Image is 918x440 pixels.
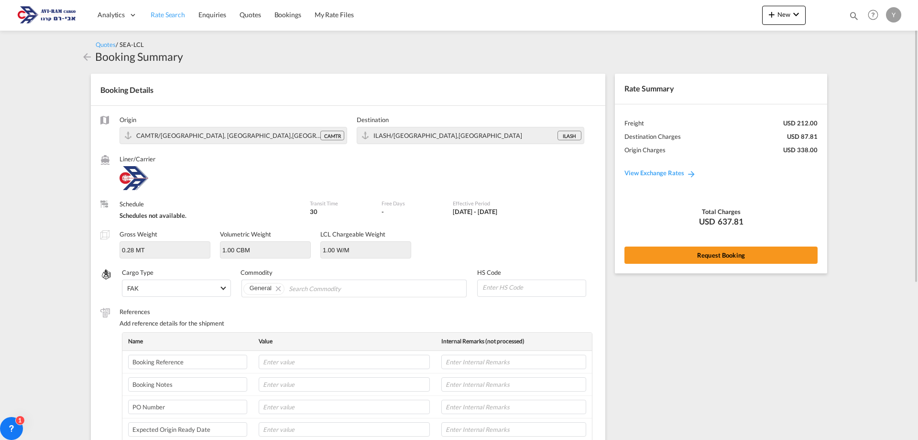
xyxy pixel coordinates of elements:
label: Volumetric Weight [220,230,271,238]
img: 166978e0a5f911edb4280f3c7a976193.png [14,4,79,26]
span: Quotes [96,41,116,48]
label: References [120,307,596,316]
input: Search Commodity [289,281,376,296]
span: Bookings [274,11,301,19]
md-icon: icon-arrow-left [81,51,93,63]
label: Origin [120,115,347,124]
div: Add reference details for the shipment [120,319,596,327]
div: - [382,207,384,216]
input: Enter label [128,400,247,414]
div: Destination Charges [624,132,681,141]
div: Y [886,7,901,23]
div: USD 338.00 [783,146,818,154]
div: Help [865,7,886,24]
label: Cargo Type [122,268,231,277]
div: icon-arrow-left [81,49,95,64]
label: Schedule [120,200,300,208]
span: ILASH/Ashdod,Middle East [373,132,522,139]
span: Quotes [240,11,261,19]
button: Request Booking [624,247,818,264]
md-chips-wrap: Chips container. Use arrow keys to select chips. [241,280,467,297]
input: Enter value [259,422,430,437]
div: USD 87.81 [787,132,818,141]
button: Remove General [270,283,284,293]
md-icon: icon-arrow-right [687,169,696,179]
span: Help [865,7,881,23]
input: Enter Internal Remarks [441,355,586,369]
input: Enter Internal Remarks [441,400,586,414]
label: Gross Weight [120,230,157,238]
input: Enter label [128,422,247,437]
label: LCL Chargeable Weight [320,230,385,238]
div: Origin Charges [624,146,666,154]
img: Aviram [120,166,148,190]
th: Name [122,333,253,350]
md-select: Select Cargo type: FAK [122,280,231,297]
div: Rate Summary [615,74,827,103]
span: My Rate Files [315,11,354,19]
div: USD [624,216,818,227]
span: General [250,284,272,292]
input: Enter value [259,377,430,392]
div: Freight [624,119,644,127]
button: icon-plus 400-fgNewicon-chevron-down [762,6,806,25]
div: icon-magnify [849,11,859,25]
a: View Exchange Rates [615,159,706,186]
input: Enter Internal Remarks [441,377,586,392]
label: Destination [357,115,584,124]
div: FAK [127,284,139,292]
span: Rate Search [151,11,185,19]
div: General. Press delete to remove this chip. [250,283,273,293]
span: / SEA-LCL [116,41,144,48]
label: Liner/Carrier [120,155,300,163]
md-icon: icon-plus 400-fg [766,9,777,20]
input: Enter HS Code [481,280,586,294]
div: CAMTR [320,131,344,140]
div: 30 [310,207,372,216]
label: Transit Time [310,200,372,207]
div: USD 212.00 [783,119,818,127]
label: Commodity [240,268,468,277]
input: Enter value [259,400,430,414]
input: Enter value [259,355,430,369]
div: ILASH [557,131,581,140]
md-icon: /assets/icons/custom/liner-aaa8ad.svg [100,155,110,165]
span: New [766,11,802,18]
label: HS Code [477,268,586,277]
md-icon: icon-magnify [849,11,859,21]
th: Internal Remarks (not processed) [436,333,592,350]
label: Free Days [382,200,443,207]
span: Analytics [98,10,125,20]
div: 01 Sep 2025 - 30 Sep 2025 [453,207,497,216]
div: Total Charges [624,207,818,216]
input: Enter label [128,377,247,392]
span: 637.81 [718,216,743,227]
span: Booking Details [100,85,153,94]
input: Enter Internal Remarks [441,422,586,437]
div: Booking Summary [95,49,183,64]
th: Value [253,333,436,350]
label: Effective Period [453,200,538,207]
md-icon: icon-chevron-down [790,9,802,20]
input: Enter label [128,355,247,369]
span: Enquiries [198,11,226,19]
span: CAMTR/Montreal, QC,Americas [136,132,356,139]
div: Schedules not available. [120,211,300,220]
div: Aviram [120,166,300,190]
